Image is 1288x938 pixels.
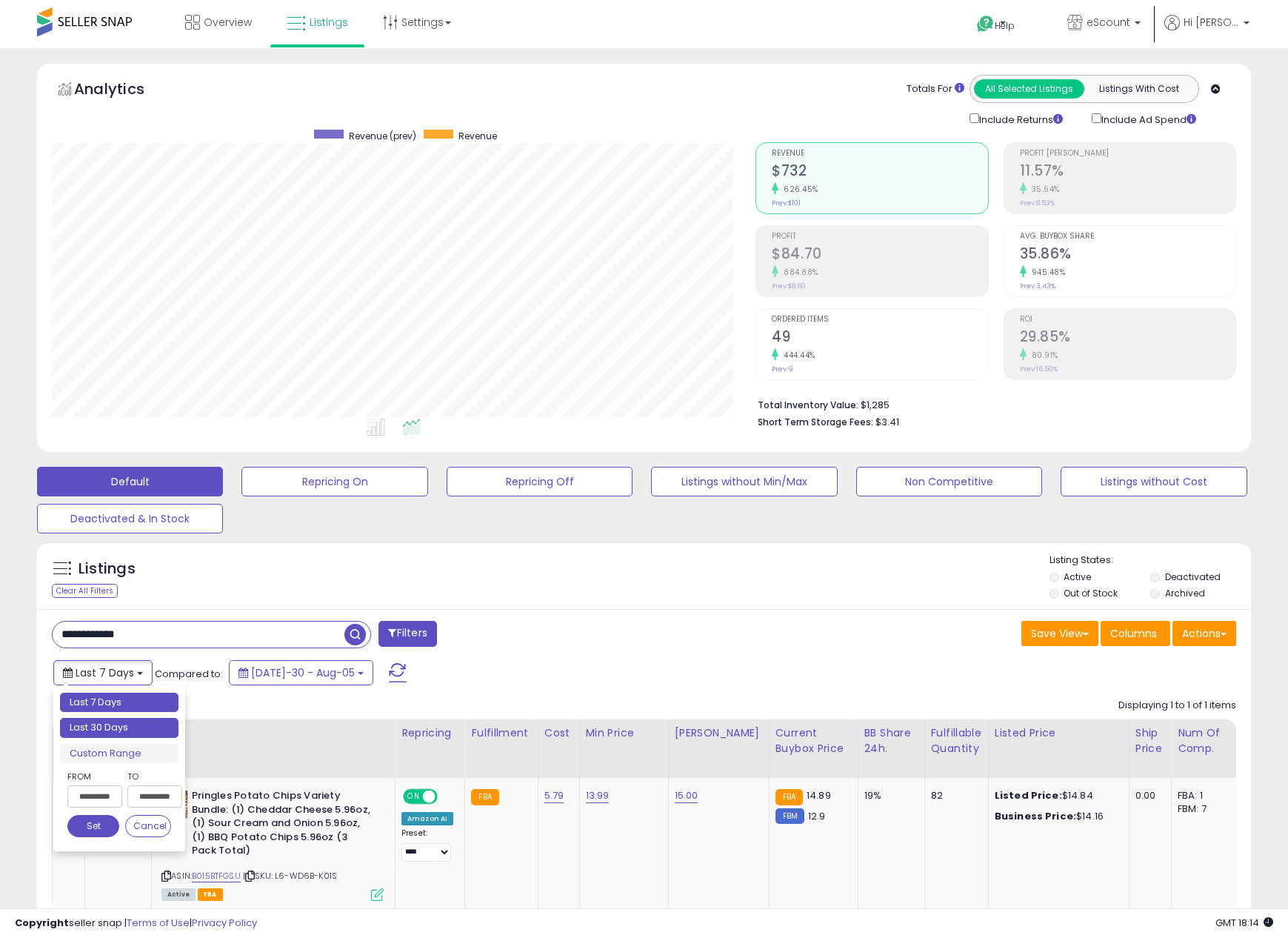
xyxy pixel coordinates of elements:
small: FBM [775,808,804,824]
button: Listings without Min/Max [651,467,837,496]
p: Listing States: [1050,553,1251,568]
button: Default [37,467,223,496]
span: eScount [1087,15,1130,30]
b: Business Price: [995,809,1076,823]
span: Last 7 Days [76,665,134,680]
b: Total Inventory Value: [758,399,858,411]
span: Revenue [772,150,987,158]
button: Set [67,815,119,837]
small: 626.45% [778,184,818,195]
button: Last 7 Days [53,660,153,685]
h2: 29.85% [1020,328,1235,348]
li: $1,285 [758,395,1225,413]
div: Min Price [586,725,662,741]
h2: $732 [772,162,987,182]
span: 2025-08-13 18:14 GMT [1215,916,1273,930]
a: 15.00 [675,788,698,803]
h5: Listings [79,559,136,579]
div: Num of Comp. [1178,725,1232,756]
h2: 11.57% [1020,162,1235,182]
span: Compared to: [155,667,223,681]
li: Last 7 Days [60,693,178,713]
h2: 35.86% [1020,245,1235,265]
span: Help [995,19,1015,32]
div: Include Returns [958,110,1081,127]
label: From [67,769,119,784]
div: Amazon AI [401,812,453,825]
span: OFF [436,791,459,803]
label: To [127,769,171,784]
span: ROI [1020,316,1235,324]
button: [DATE]-30 - Aug-05 [229,660,373,685]
b: Listed Price: [995,788,1062,802]
span: Avg. Buybox Share [1020,233,1235,241]
span: Columns [1110,626,1157,641]
div: Preset: [401,828,453,862]
button: Listings With Cost [1084,79,1194,99]
span: 14.89 [807,788,831,802]
div: FBM: 7 [1178,802,1227,816]
i: Get Help [976,15,995,33]
small: Prev: $101 [772,199,801,207]
a: Help [965,4,1044,48]
div: $14.16 [995,810,1118,823]
label: Out of Stock [1064,587,1118,599]
small: 945.48% [1027,267,1066,278]
a: Hi [PERSON_NAME] [1164,15,1249,48]
button: Actions [1172,621,1236,646]
button: Save View [1021,621,1098,646]
button: Deactivated & In Stock [37,504,223,533]
b: Pringles Potato Chips Variety Bundle: (1) Cheddar Cheese 5.96oz, (1) Sour Cream and Onion 5.96oz,... [192,789,372,862]
small: 80.91% [1027,350,1058,361]
span: Profit [772,233,987,241]
small: Prev: 8.53% [1020,199,1055,207]
b: Short Term Storage Fees: [758,416,873,428]
div: BB Share 24h. [864,725,918,756]
span: FBA [198,888,223,901]
span: Listings [310,15,348,30]
small: Prev: 9 [772,365,793,373]
a: 5.79 [544,788,564,803]
div: FBA: 1 [1178,789,1227,802]
button: Listings without Cost [1061,467,1247,496]
div: Fulfillment [471,725,531,741]
div: 82 [931,789,977,802]
span: Profit [PERSON_NAME] [1020,150,1235,158]
h5: Analytics [74,79,173,103]
div: $14.84 [995,789,1118,802]
span: Revenue [458,130,497,142]
label: Archived [1165,587,1205,599]
span: All listings currently available for purchase on Amazon [161,888,196,901]
button: Non Competitive [856,467,1042,496]
div: Current Buybox Price [775,725,852,756]
div: seller snap | | [15,917,257,931]
a: 13.99 [586,788,610,803]
small: 884.88% [778,267,818,278]
div: Listed Price [995,725,1123,741]
button: Columns [1101,621,1170,646]
span: Hi [PERSON_NAME] [1184,15,1239,30]
span: Overview [204,15,252,30]
div: ASIN: [161,789,384,899]
span: $3.41 [875,415,899,429]
h2: $84.70 [772,245,987,265]
span: | SKU: L6-WD6B-K01S [243,870,337,882]
div: Clear All Filters [52,584,118,598]
small: Prev: 16.50% [1020,365,1058,373]
div: Cost [544,725,573,741]
button: All Selected Listings [974,79,1084,99]
h2: 49 [772,328,987,348]
div: Fulfillable Quantity [931,725,982,756]
div: Totals For [907,82,964,96]
label: Active [1064,571,1091,583]
small: FBA [775,789,803,805]
button: Repricing Off [447,467,633,496]
li: Last 30 Days [60,718,178,738]
li: Custom Range [60,744,178,764]
small: FBA [471,789,498,805]
small: Prev: $8.60 [772,282,806,290]
small: 444.44% [778,350,815,361]
button: Filters [378,621,436,647]
div: Title [158,725,389,741]
label: Deactivated [1165,571,1221,583]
